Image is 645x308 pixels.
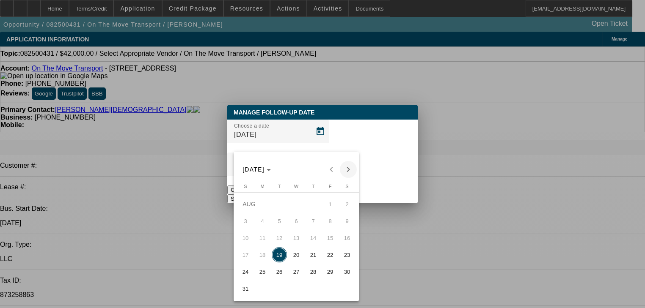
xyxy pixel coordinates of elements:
[254,246,271,263] button: August 18, 2025
[322,229,339,246] button: August 15, 2025
[339,213,356,229] button: August 9, 2025
[289,264,304,279] span: 27
[271,229,288,246] button: August 12, 2025
[306,230,321,245] span: 14
[289,230,304,245] span: 13
[345,184,348,189] span: S
[255,213,270,229] span: 4
[339,196,355,212] span: 2
[339,230,355,245] span: 16
[305,229,322,246] button: August 14, 2025
[322,196,339,213] button: August 1, 2025
[322,230,338,245] span: 15
[278,184,281,189] span: T
[260,184,264,189] span: M
[237,263,254,280] button: August 24, 2025
[339,213,355,229] span: 9
[322,213,338,229] span: 8
[271,263,288,280] button: August 26, 2025
[272,213,287,229] span: 5
[238,281,253,296] span: 31
[288,263,305,280] button: August 27, 2025
[305,246,322,263] button: August 21, 2025
[294,184,298,189] span: W
[322,246,339,263] button: August 22, 2025
[254,263,271,280] button: August 25, 2025
[238,213,253,229] span: 3
[243,166,265,173] span: [DATE]
[239,162,274,177] button: Choose month and year
[244,184,247,189] span: S
[255,264,270,279] span: 25
[272,264,287,279] span: 26
[339,264,355,279] span: 30
[312,184,315,189] span: T
[322,196,338,212] span: 1
[288,213,305,229] button: August 6, 2025
[237,246,254,263] button: August 17, 2025
[255,247,270,262] span: 18
[322,264,338,279] span: 29
[340,161,357,178] button: Next month
[305,213,322,229] button: August 7, 2025
[329,184,332,189] span: F
[288,229,305,246] button: August 13, 2025
[322,213,339,229] button: August 8, 2025
[271,213,288,229] button: August 5, 2025
[305,263,322,280] button: August 28, 2025
[339,263,356,280] button: August 30, 2025
[272,247,287,262] span: 19
[272,230,287,245] span: 12
[289,213,304,229] span: 6
[254,229,271,246] button: August 11, 2025
[288,246,305,263] button: August 20, 2025
[322,247,338,262] span: 22
[237,280,254,297] button: August 31, 2025
[339,229,356,246] button: August 16, 2025
[306,213,321,229] span: 7
[306,247,321,262] span: 21
[238,247,253,262] span: 17
[237,213,254,229] button: August 3, 2025
[237,196,322,213] td: AUG
[238,264,253,279] span: 24
[254,213,271,229] button: August 4, 2025
[271,246,288,263] button: August 19, 2025
[322,263,339,280] button: August 29, 2025
[339,247,355,262] span: 23
[237,229,254,246] button: August 10, 2025
[289,247,304,262] span: 20
[339,246,356,263] button: August 23, 2025
[306,264,321,279] span: 28
[255,230,270,245] span: 11
[238,230,253,245] span: 10
[339,196,356,213] button: August 2, 2025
